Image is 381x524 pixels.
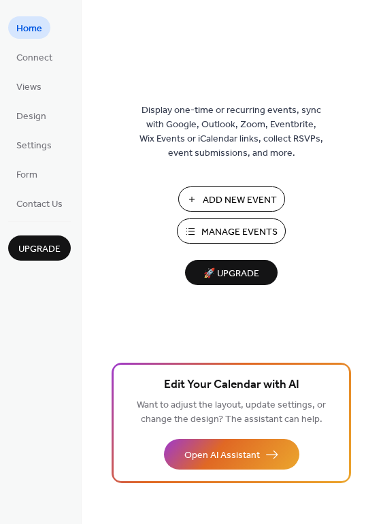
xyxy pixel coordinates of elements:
[16,22,42,36] span: Home
[203,193,277,208] span: Add New Event
[16,197,63,212] span: Contact Us
[139,103,323,161] span: Display one-time or recurring events, sync with Google, Outlook, Zoom, Eventbrite, Wix Events or ...
[18,242,61,257] span: Upgrade
[164,376,299,395] span: Edit Your Calendar with AI
[16,139,52,153] span: Settings
[8,75,50,97] a: Views
[8,163,46,185] a: Form
[8,192,71,214] a: Contact Us
[16,110,46,124] span: Design
[8,104,54,127] a: Design
[201,225,278,240] span: Manage Events
[185,260,278,285] button: 🚀 Upgrade
[8,16,50,39] a: Home
[8,46,61,68] a: Connect
[8,235,71,261] button: Upgrade
[8,133,60,156] a: Settings
[16,168,37,182] span: Form
[16,80,42,95] span: Views
[178,186,285,212] button: Add New Event
[193,265,269,283] span: 🚀 Upgrade
[137,396,326,429] span: Want to adjust the layout, update settings, or change the design? The assistant can help.
[184,448,260,463] span: Open AI Assistant
[177,218,286,244] button: Manage Events
[164,439,299,470] button: Open AI Assistant
[16,51,52,65] span: Connect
